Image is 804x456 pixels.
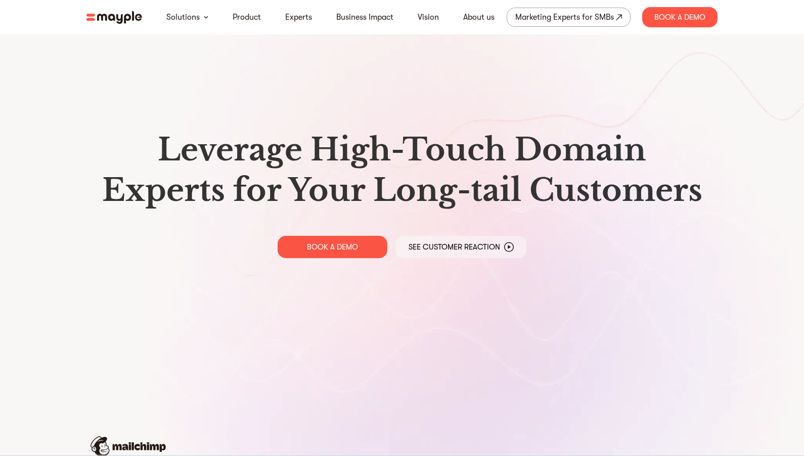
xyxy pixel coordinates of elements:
[233,11,261,23] a: Product
[86,11,142,24] img: mayple-logo
[166,11,200,23] a: Solutions
[507,8,631,27] a: Marketing Experts for SMBs
[642,7,718,27] div: Book A Demo
[307,242,358,252] p: BOOK A DEMO
[95,130,709,211] h1: Leverage High-Touch Domain Experts for Your Long-tail Customers
[418,11,439,23] a: Vision
[336,11,393,23] a: Business Impact
[278,236,387,258] a: BOOK A DEMO
[395,236,526,258] a: See Customer Reaction
[515,10,614,24] div: Marketing Experts for SMBs
[409,242,500,252] p: See Customer Reaction
[204,16,208,19] img: arrow-down
[463,11,495,23] a: About us
[285,11,312,23] a: Experts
